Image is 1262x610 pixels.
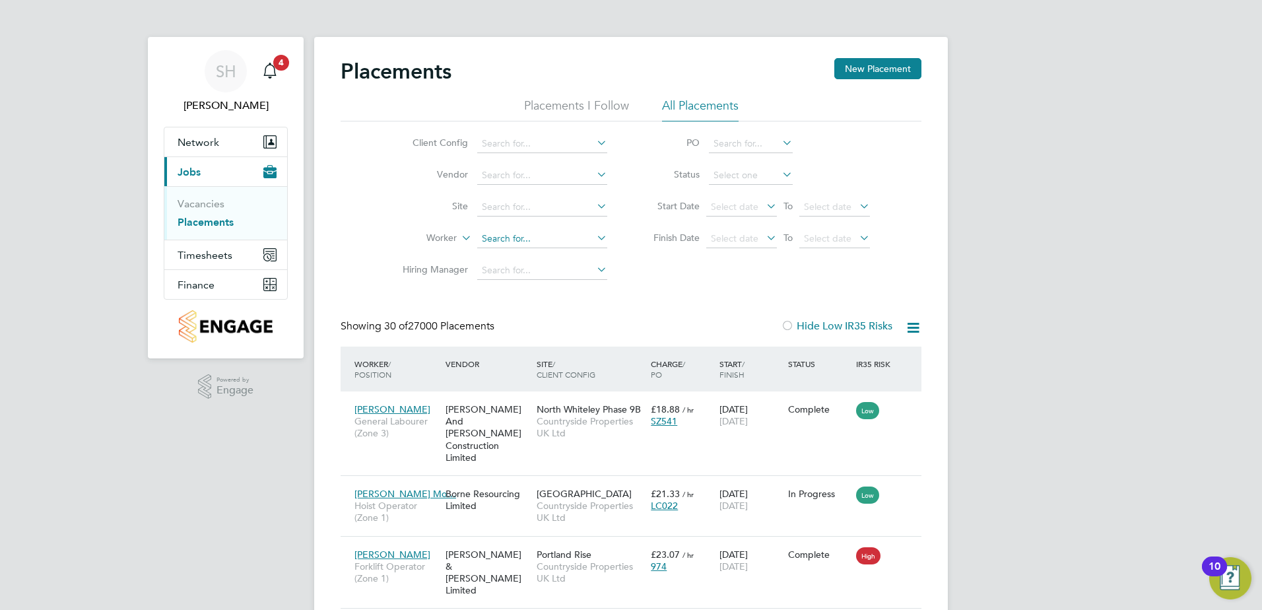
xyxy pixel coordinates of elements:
[788,403,850,415] div: Complete
[354,500,439,524] span: Hoist Operator (Zone 1)
[853,352,898,376] div: IR35 Risk
[1209,557,1251,599] button: Open Resource Center, 10 new notifications
[351,352,442,386] div: Worker
[216,63,236,80] span: SH
[856,402,879,419] span: Low
[392,263,468,275] label: Hiring Manager
[148,37,304,358] nav: Main navigation
[711,232,758,244] span: Select date
[533,352,648,386] div: Site
[640,232,700,244] label: Finish Date
[780,197,797,215] span: To
[392,137,468,149] label: Client Config
[354,549,430,560] span: [PERSON_NAME]
[477,135,607,153] input: Search for...
[164,98,288,114] span: Stewart Hutson
[178,166,201,178] span: Jobs
[178,136,219,149] span: Network
[351,396,921,407] a: [PERSON_NAME]General Labourer (Zone 3)[PERSON_NAME] And [PERSON_NAME] Construction LimitedNorth W...
[164,127,287,156] button: Network
[711,201,758,213] span: Select date
[354,415,439,439] span: General Labourer (Zone 3)
[442,481,533,518] div: Borne Resourcing Limited
[351,481,921,492] a: [PERSON_NAME] Mo…Hoist Operator (Zone 1)Borne Resourcing Limited[GEOGRAPHIC_DATA]Countryside Prop...
[651,560,667,572] span: 974
[354,358,391,380] span: / Position
[164,310,288,343] a: Go to home page
[198,374,254,399] a: Powered byEngage
[651,500,678,512] span: LC022
[524,98,629,121] li: Placements I Follow
[651,549,680,560] span: £23.07
[354,403,430,415] span: [PERSON_NAME]
[354,560,439,584] span: Forklift Operator (Zone 1)
[178,279,215,291] span: Finance
[341,58,451,85] h2: Placements
[682,550,694,560] span: / hr
[477,230,607,248] input: Search for...
[537,358,595,380] span: / Client Config
[856,547,880,564] span: High
[716,397,785,434] div: [DATE]
[354,488,456,500] span: [PERSON_NAME] Mo…
[719,358,745,380] span: / Finish
[381,232,457,245] label: Worker
[273,55,289,71] span: 4
[537,549,591,560] span: Portland Rise
[178,216,234,228] a: Placements
[781,320,892,333] label: Hide Low IR35 Risks
[164,240,287,269] button: Timesheets
[709,135,793,153] input: Search for...
[351,541,921,553] a: [PERSON_NAME]Forklift Operator (Zone 1)[PERSON_NAME] & [PERSON_NAME] LimitedPortland RiseCountrys...
[216,385,253,396] span: Engage
[709,166,793,185] input: Select one
[785,352,853,376] div: Status
[716,481,785,518] div: [DATE]
[216,374,253,386] span: Powered by
[257,50,283,92] a: 4
[640,137,700,149] label: PO
[392,168,468,180] label: Vendor
[537,560,644,584] span: Countryside Properties UK Ltd
[537,403,641,415] span: North Whiteley Phase 9B
[164,270,287,299] button: Finance
[804,232,851,244] span: Select date
[442,542,533,603] div: [PERSON_NAME] & [PERSON_NAME] Limited
[178,197,224,210] a: Vacancies
[640,200,700,212] label: Start Date
[442,352,533,376] div: Vendor
[178,249,232,261] span: Timesheets
[179,310,272,343] img: countryside-properties-logo-retina.png
[804,201,851,213] span: Select date
[651,358,685,380] span: / PO
[164,157,287,186] button: Jobs
[392,200,468,212] label: Site
[788,549,850,560] div: Complete
[682,405,694,415] span: / hr
[856,487,879,504] span: Low
[164,186,287,240] div: Jobs
[682,489,694,499] span: / hr
[651,403,680,415] span: £18.88
[716,352,785,386] div: Start
[537,488,632,500] span: [GEOGRAPHIC_DATA]
[780,229,797,246] span: To
[719,500,748,512] span: [DATE]
[164,50,288,114] a: SH[PERSON_NAME]
[537,415,644,439] span: Countryside Properties UK Ltd
[651,488,680,500] span: £21.33
[477,198,607,217] input: Search for...
[834,58,921,79] button: New Placement
[477,261,607,280] input: Search for...
[341,320,497,333] div: Showing
[442,397,533,470] div: [PERSON_NAME] And [PERSON_NAME] Construction Limited
[651,415,677,427] span: SZ541
[716,542,785,579] div: [DATE]
[640,168,700,180] label: Status
[662,98,739,121] li: All Placements
[384,320,408,333] span: 30 of
[719,560,748,572] span: [DATE]
[648,352,716,386] div: Charge
[537,500,644,524] span: Countryside Properties UK Ltd
[719,415,748,427] span: [DATE]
